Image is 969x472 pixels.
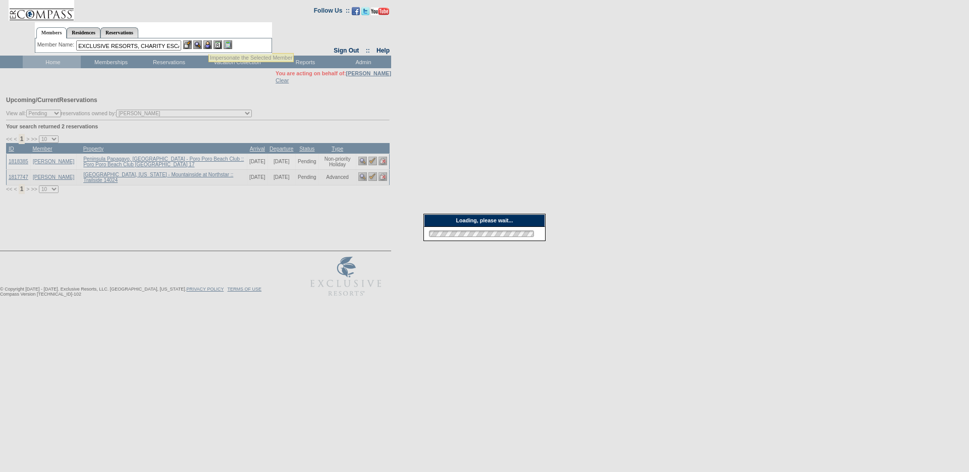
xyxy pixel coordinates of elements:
img: Follow us on Twitter [361,7,369,15]
td: Follow Us :: [314,6,350,18]
img: View [193,40,202,49]
img: Become our fan on Facebook [352,7,360,15]
a: Subscribe to our YouTube Channel [371,10,389,16]
span: :: [366,47,370,54]
img: Impersonate [203,40,212,49]
a: Residences [67,27,100,38]
img: b_calculator.gif [224,40,232,49]
div: Member Name: [37,40,76,49]
a: Sign Out [334,47,359,54]
a: Follow us on Twitter [361,10,369,16]
img: Subscribe to our YouTube Channel [371,8,389,15]
div: Loading, please wait... [424,214,545,227]
img: loading.gif [426,229,537,239]
a: Become our fan on Facebook [352,10,360,16]
a: Reservations [100,27,138,38]
img: Reservations [213,40,222,49]
a: Members [36,27,67,38]
img: b_edit.gif [183,40,192,49]
a: Help [376,47,390,54]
